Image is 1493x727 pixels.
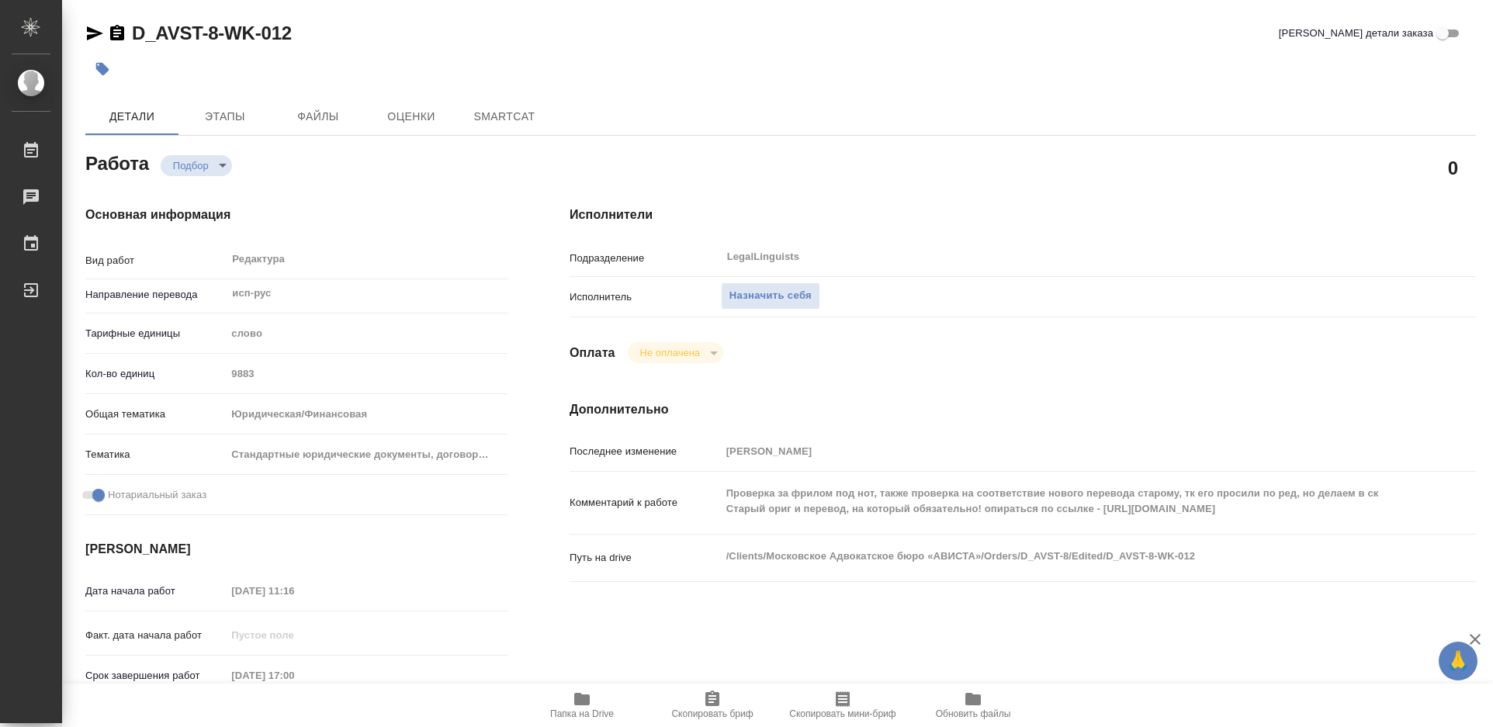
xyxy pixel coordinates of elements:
[550,708,614,719] span: Папка на Drive
[671,708,753,719] span: Скопировать бриф
[85,24,104,43] button: Скопировать ссылку для ЯМессенджера
[729,287,812,305] span: Назначить себя
[226,580,362,602] input: Пустое поле
[778,684,908,727] button: Скопировать мини-бриф
[721,480,1401,522] textarea: Проверка за фрилом под нот, также проверка на соответствие нового перевода старому, тк его просил...
[188,107,262,126] span: Этапы
[85,583,226,599] p: Дата начала работ
[108,487,206,503] span: Нотариальный заказ
[1445,645,1471,677] span: 🙏
[226,441,507,468] div: Стандартные юридические документы, договоры, уставы
[85,628,226,643] p: Факт. дата начала работ
[647,684,778,727] button: Скопировать бриф
[85,407,226,422] p: Общая тематика
[570,495,721,511] p: Комментарий к работе
[1448,154,1458,181] h2: 0
[467,107,542,126] span: SmartCat
[85,540,507,559] h4: [PERSON_NAME]
[132,23,292,43] a: D_AVST-8-WK-012
[628,342,723,363] div: Подбор
[226,624,362,646] input: Пустое поле
[85,253,226,268] p: Вид работ
[281,107,355,126] span: Файлы
[721,543,1401,569] textarea: /Clients/Московское Адвокатское бюро «АВИСТА»/Orders/D_AVST-8/Edited/D_AVST-8-WK-012
[636,346,705,359] button: Не оплачена
[517,684,647,727] button: Папка на Drive
[789,708,895,719] span: Скопировать мини-бриф
[226,320,507,347] div: слово
[85,206,507,224] h4: Основная информация
[85,668,226,684] p: Срок завершения работ
[721,282,820,310] button: Назначить себя
[226,362,507,385] input: Пустое поле
[1279,26,1433,41] span: [PERSON_NAME] детали заказа
[570,344,615,362] h4: Оплата
[85,148,149,176] h2: Работа
[570,444,721,459] p: Последнее изменение
[570,550,721,566] p: Путь на drive
[570,289,721,305] p: Исполнитель
[85,287,226,303] p: Направление перевода
[161,155,232,176] div: Подбор
[908,684,1038,727] button: Обновить файлы
[570,400,1476,419] h4: Дополнительно
[721,440,1401,462] input: Пустое поле
[108,24,126,43] button: Скопировать ссылку
[936,708,1011,719] span: Обновить файлы
[1439,642,1477,680] button: 🙏
[85,52,120,86] button: Добавить тэг
[226,664,362,687] input: Пустое поле
[570,206,1476,224] h4: Исполнители
[95,107,169,126] span: Детали
[85,447,226,462] p: Тематика
[226,401,507,428] div: Юридическая/Финансовая
[85,326,226,341] p: Тарифные единицы
[85,366,226,382] p: Кол-во единиц
[374,107,449,126] span: Оценки
[570,251,721,266] p: Подразделение
[168,159,213,172] button: Подбор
